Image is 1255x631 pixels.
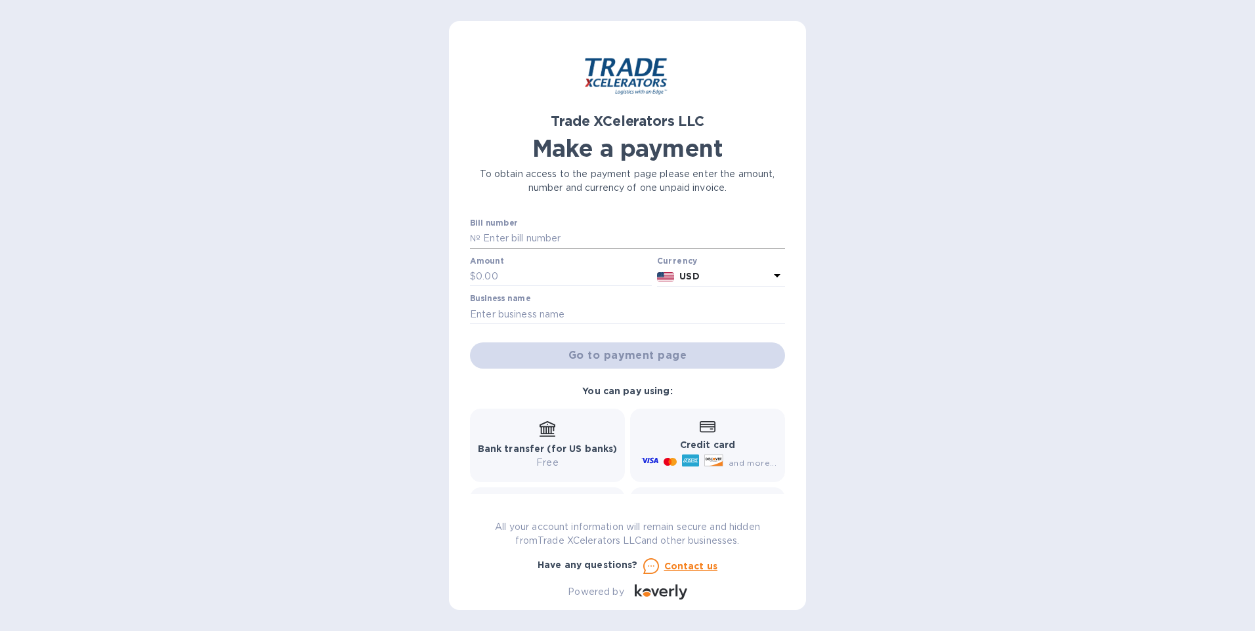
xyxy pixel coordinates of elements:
b: Bank transfer (for US banks) [478,443,618,454]
b: USD [679,271,699,281]
label: Business name [470,295,530,303]
label: Bill number [470,220,517,228]
b: Currency [657,256,698,266]
input: Enter business name [470,304,785,324]
span: and more... [729,458,776,468]
b: Have any questions? [538,560,638,570]
input: Enter bill number [480,229,785,249]
p: All your account information will remain secure and hidden from Trade XCelerators LLC and other b... [470,520,785,548]
b: Credit card [680,439,735,450]
p: Free [478,456,618,470]
p: № [470,232,480,245]
label: Amount [470,257,503,265]
b: Trade XCelerators LLC [551,113,704,129]
p: To obtain access to the payment page please enter the amount, number and currency of one unpaid i... [470,167,785,195]
p: $ [470,270,476,283]
img: USD [657,272,675,281]
b: You can pay using: [582,386,672,396]
input: 0.00 [476,267,652,287]
h1: Make a payment [470,134,785,162]
u: Contact us [664,561,718,571]
p: Powered by [568,585,624,599]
